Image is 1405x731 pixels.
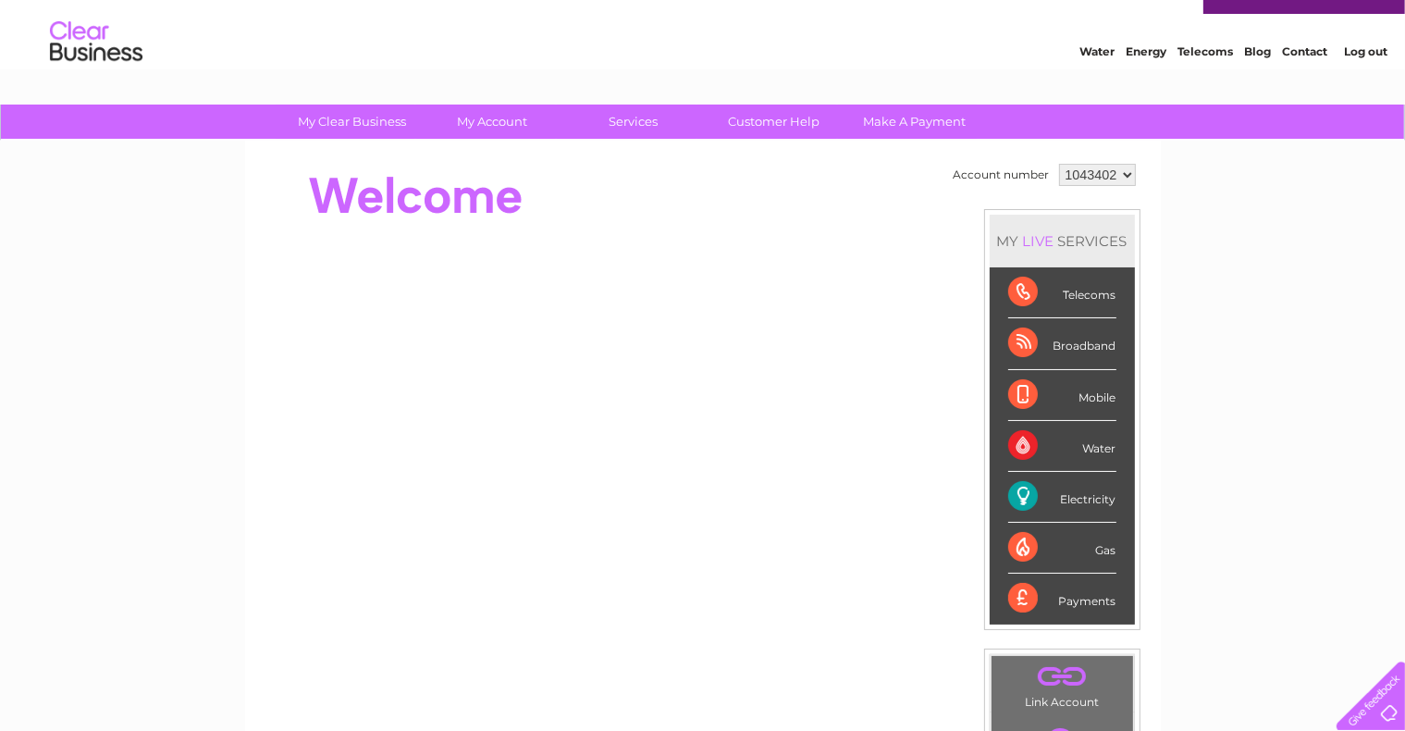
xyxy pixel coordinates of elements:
img: logo.png [49,48,143,105]
a: Customer Help [697,105,850,139]
a: Telecoms [1177,79,1233,93]
a: Log out [1344,79,1387,93]
a: Services [557,105,709,139]
a: Blog [1244,79,1271,93]
a: Make A Payment [838,105,991,139]
a: . [996,661,1128,693]
a: My Clear Business [276,105,428,139]
div: LIVE [1019,232,1058,250]
div: Gas [1008,523,1116,574]
td: Link Account [991,655,1134,713]
a: 0333 014 3131 [1056,9,1184,32]
a: Contact [1282,79,1327,93]
div: Clear Business is a trading name of Verastar Limited (registered in [GEOGRAPHIC_DATA] No. 3667643... [266,10,1140,90]
div: Payments [1008,574,1116,624]
div: Electricity [1008,472,1116,523]
a: My Account [416,105,569,139]
div: MY SERVICES [990,215,1135,267]
a: Energy [1126,79,1166,93]
div: Mobile [1008,370,1116,421]
div: Telecoms [1008,267,1116,318]
a: Water [1079,79,1115,93]
div: Water [1008,421,1116,472]
td: Account number [949,159,1054,191]
div: Broadband [1008,318,1116,369]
